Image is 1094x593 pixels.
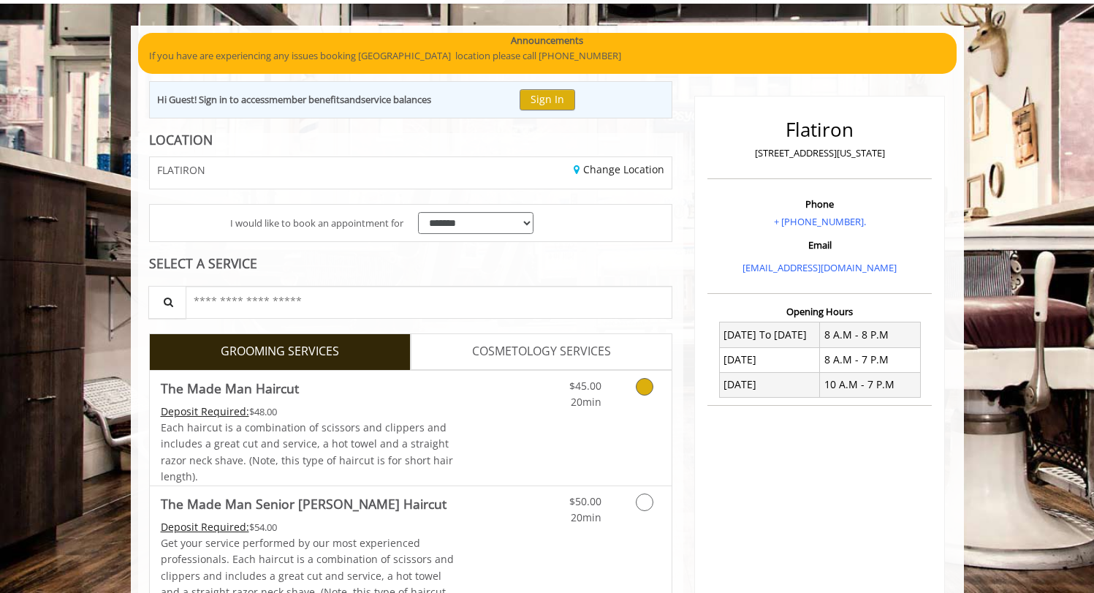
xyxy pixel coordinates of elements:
span: $45.00 [569,379,601,393]
div: $54.00 [161,519,455,535]
span: $50.00 [569,494,601,508]
div: Hi Guest! Sign in to access and [157,92,431,107]
button: Sign In [520,89,575,110]
span: COSMETOLOGY SERVICES [472,342,611,361]
a: + [PHONE_NUMBER]. [774,215,866,228]
a: Change Location [574,162,664,176]
td: 10 A.M - 7 P.M [820,372,921,397]
b: The Made Man Haircut [161,378,299,399]
td: [DATE] [719,372,820,397]
div: SELECT A SERVICE [149,257,673,271]
b: LOCATION [149,131,213,148]
span: 20min [571,395,601,409]
td: 8 A.M - 7 P.M [820,347,921,372]
div: $48.00 [161,404,455,420]
button: Service Search [148,286,186,319]
span: 20min [571,510,601,524]
h3: Phone [711,199,928,209]
p: [STREET_ADDRESS][US_STATE] [711,146,928,161]
span: This service needs some Advance to be paid before we block your appointment [161,520,249,534]
b: service balances [361,93,431,106]
span: FLATIRON [157,165,205,175]
span: I would like to book an appointment for [230,216,403,231]
td: [DATE] [719,347,820,372]
td: 8 A.M - 8 P.M [820,322,921,347]
h2: Flatiron [711,119,928,140]
b: Announcements [511,33,583,48]
h3: Email [711,240,928,250]
a: [EMAIL_ADDRESS][DOMAIN_NAME] [742,261,897,274]
span: Each haircut is a combination of scissors and clippers and includes a great cut and service, a ho... [161,420,453,483]
h3: Opening Hours [707,306,932,317]
b: member benefits [269,93,344,106]
p: If you have are experiencing any issues booking [GEOGRAPHIC_DATA] location please call [PHONE_NUM... [149,48,946,64]
td: [DATE] To [DATE] [719,322,820,347]
b: The Made Man Senior [PERSON_NAME] Haircut [161,494,447,514]
span: GROOMING SERVICES [221,342,339,361]
span: This service needs some Advance to be paid before we block your appointment [161,404,249,418]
